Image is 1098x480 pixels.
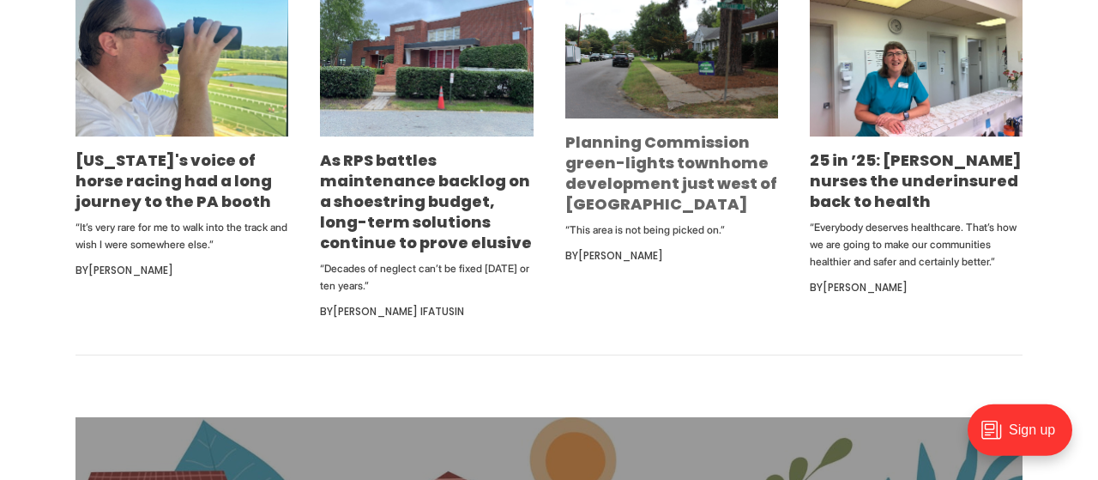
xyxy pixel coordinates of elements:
a: [PERSON_NAME] [88,263,173,277]
div: By [810,277,1023,298]
div: By [320,301,533,322]
a: 25 in ’25: [PERSON_NAME] nurses the underinsured back to health [810,149,1022,212]
p: “Everybody deserves healthcare. That’s how we are going to make our communities healthier and saf... [810,219,1023,270]
a: As RPS battles maintenance backlog on a shoestring budget, long-term solutions continue to prove ... [320,149,532,253]
div: By [75,260,288,281]
a: [PERSON_NAME] [578,248,663,263]
p: “This area is not being picked on.” [565,222,778,239]
iframe: portal-trigger [953,396,1098,480]
div: By [565,246,778,266]
a: [US_STATE]'s voice of horse racing had a long journey to the PA booth [75,149,272,212]
a: [PERSON_NAME] Ifatusin [333,304,464,319]
p: “It’s very rare for me to walk into the track and wish I were somewhere else.” [75,219,288,253]
a: Planning Commission green-lights townhome development just west of [GEOGRAPHIC_DATA] [565,131,777,215]
a: [PERSON_NAME] [823,280,908,295]
p: “Decades of neglect can’t be fixed [DATE] or ten years.” [320,260,533,295]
